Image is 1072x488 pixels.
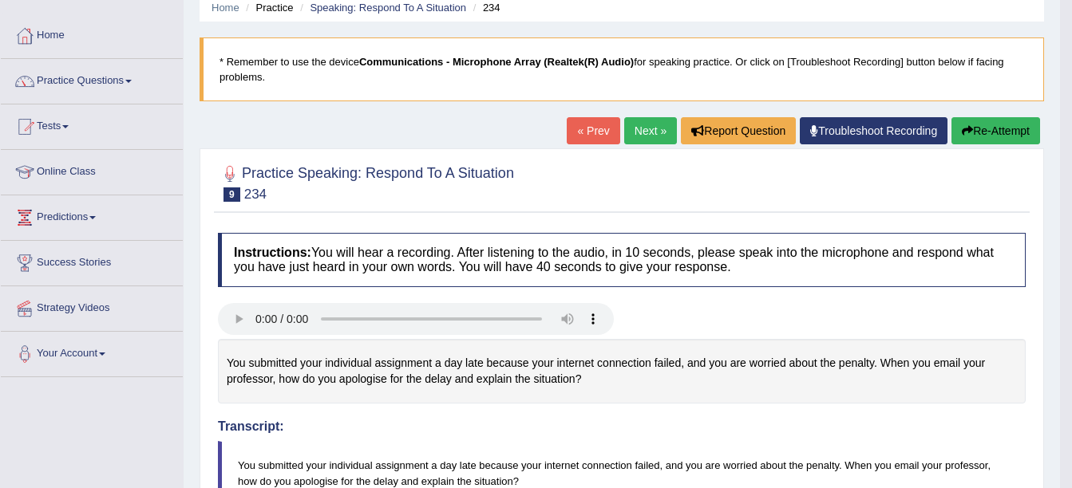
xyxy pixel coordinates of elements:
div: You submitted your individual assignment a day late because your internet connection failed, and ... [218,339,1026,403]
a: Predictions [1,195,183,235]
a: Troubleshoot Recording [800,117,947,144]
a: Next » [624,117,677,144]
a: Your Account [1,332,183,372]
a: Online Class [1,150,183,190]
a: « Prev [567,117,619,144]
h2: Practice Speaking: Respond To A Situation [218,162,514,202]
a: Practice Questions [1,59,183,99]
b: Instructions: [234,246,311,259]
a: Home [1,14,183,53]
a: Success Stories [1,241,183,281]
a: Speaking: Respond To A Situation [310,2,466,14]
button: Re-Attempt [951,117,1040,144]
button: Report Question [681,117,796,144]
small: 234 [244,187,267,202]
a: Strategy Videos [1,286,183,326]
b: Communications - Microphone Array (Realtek(R) Audio) [359,56,634,68]
h4: You will hear a recording. After listening to the audio, in 10 seconds, please speak into the mic... [218,233,1026,286]
span: 9 [223,187,240,202]
a: Tests [1,104,183,144]
a: Home [212,2,239,14]
blockquote: * Remember to use the device for speaking practice. Or click on [Troubleshoot Recording] button b... [200,37,1044,101]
